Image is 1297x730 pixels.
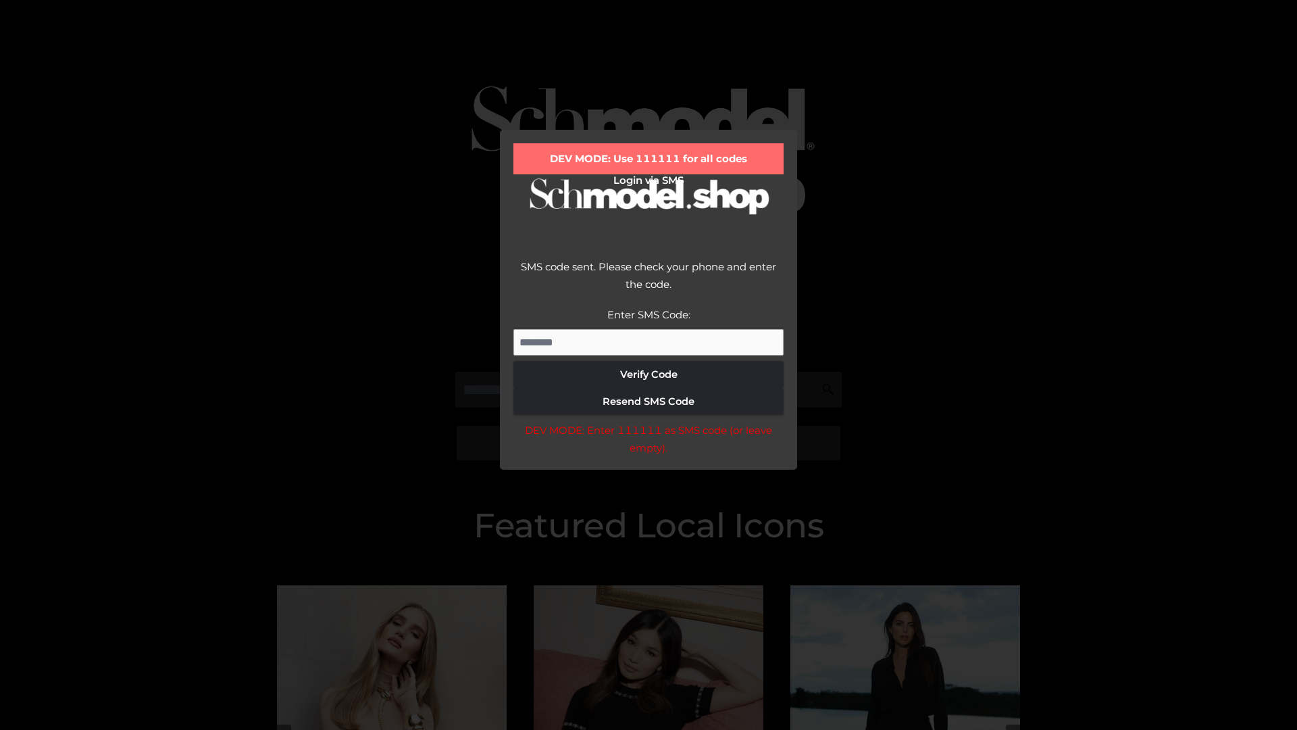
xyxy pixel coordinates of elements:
[513,388,784,415] button: Resend SMS Code
[513,143,784,174] div: DEV MODE: Use 111111 for all codes
[513,361,784,388] button: Verify Code
[607,308,690,321] label: Enter SMS Code:
[513,422,784,456] div: DEV MODE: Enter 111111 as SMS code (or leave empty).
[513,174,784,187] h2: Login via SMS
[513,258,784,306] div: SMS code sent. Please check your phone and enter the code.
